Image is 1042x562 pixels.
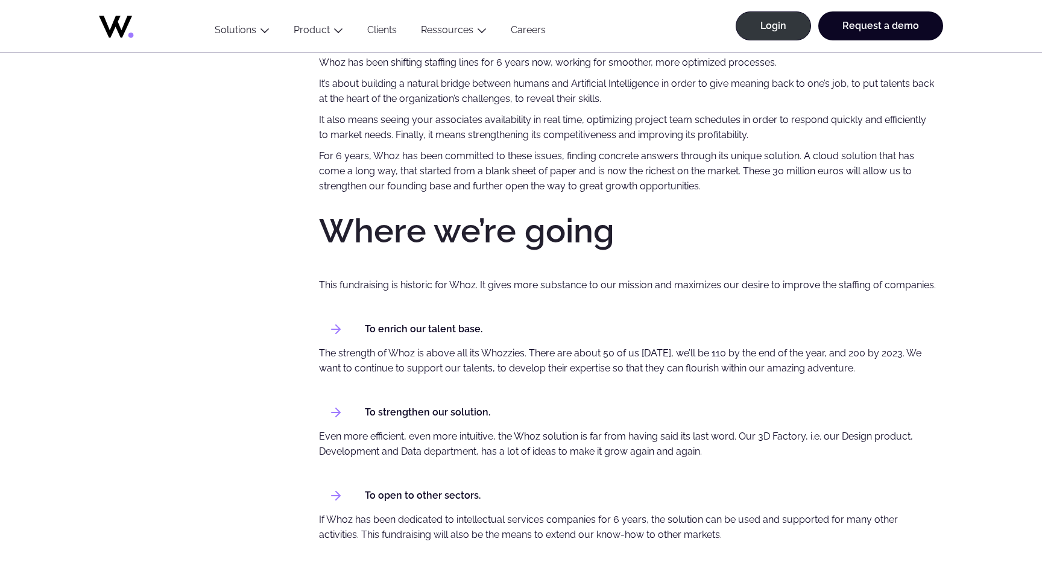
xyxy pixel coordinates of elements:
[319,512,936,543] p: If Whoz has been dedicated to intellectual services companies for 6 years, the solution can be us...
[319,277,936,292] p: This fundraising is historic for Whoz. It gives more substance to our mission and maximizes our d...
[331,488,943,503] li: To open to other sectors.
[319,214,936,247] h2: Where we’re going
[319,148,936,194] p: For 6 years, Whoz has been committed to these issues, finding concrete answers through its unique...
[319,76,936,107] p: It’s about building a natural bridge between humans and Artificial Intelligence in order to give ...
[319,429,936,459] p: Even more efficient, even more intuitive, the Whoz solution is far from having said its last word...
[294,24,330,36] a: Product
[409,24,499,40] button: Ressources
[319,55,936,70] p: Whoz has been shifting staffing lines for 6 years now, working for smoother, more optimized proce...
[962,482,1025,545] iframe: Chatbot
[282,24,355,40] button: Product
[319,112,936,143] p: It also means seeing your associates availability in real time, optimizing project team schedules...
[319,346,936,376] p: The strength of Whoz is above all its Whozzies. There are about 50 of us [DATE], we’ll be 110 by ...
[818,11,943,40] a: Request a demo
[736,11,811,40] a: Login
[499,24,558,40] a: Careers
[331,321,943,336] li: To enrich our talent base.
[331,405,943,420] li: To strengthen our solution.
[421,24,473,36] a: Ressources
[203,24,282,40] button: Solutions
[355,24,409,40] a: Clients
